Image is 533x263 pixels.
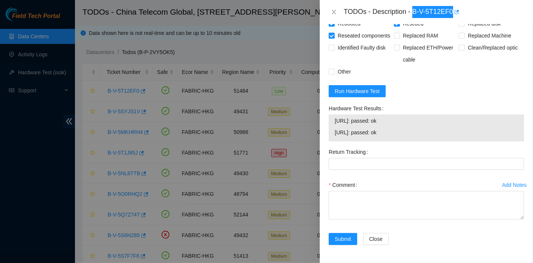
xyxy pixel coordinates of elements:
span: close [331,9,337,15]
span: [URL]: passed: ok [335,128,518,137]
textarea: Comment [329,191,524,219]
label: Return Tracking [329,146,371,158]
button: Submit [329,233,357,245]
span: Run Hardware Test [335,87,380,95]
button: Add Notes [502,179,527,191]
span: Rescued [400,18,427,30]
label: Comment [329,179,360,191]
button: Run Hardware Test [329,85,386,97]
span: Other [335,66,354,78]
span: Clean/Replaced optic [465,42,521,54]
span: Submit [335,235,351,243]
span: [URL]: passed: ok [335,117,518,125]
span: Rebooted [335,18,364,30]
span: Replaced Machine [465,30,514,42]
button: Close [329,9,339,16]
label: Hardware Test Results [329,102,386,114]
span: Reseated components [335,30,393,42]
div: TODOs - Description - B-V-5T12EF0 [344,6,524,18]
span: Replaced ETH/Power cable [400,42,459,66]
span: Replaced disk [465,18,504,30]
span: Close [369,235,383,243]
span: Identified Faulty disk [335,42,389,54]
span: Replaced RAM [400,30,441,42]
button: Close [363,233,389,245]
div: Add Notes [502,182,527,188]
input: Return Tracking [329,158,524,170]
